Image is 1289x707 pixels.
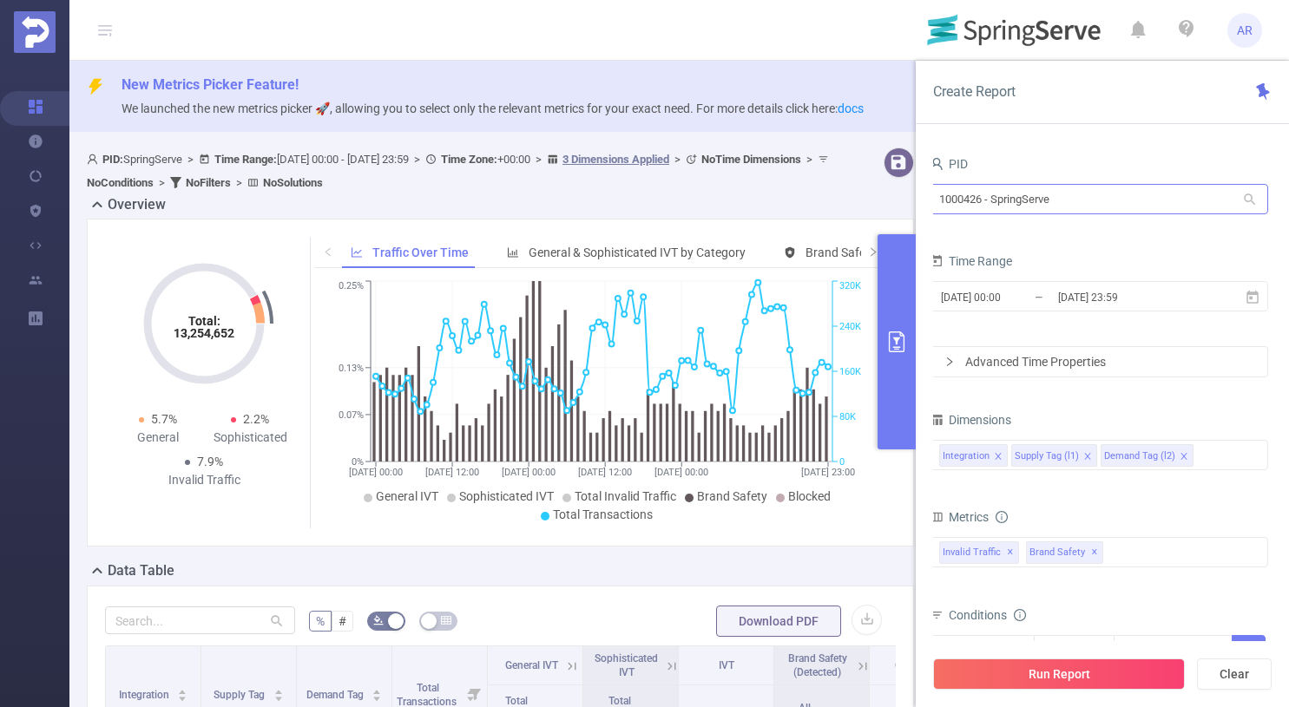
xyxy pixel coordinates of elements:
[151,412,177,426] span: 5.7%
[788,489,831,503] span: Blocked
[839,321,861,332] tspan: 240K
[231,176,247,189] span: >
[930,157,944,171] i: icon: user
[939,285,1080,309] input: Start date
[339,363,364,374] tspan: 0.13%
[441,615,451,625] i: icon: table
[669,153,686,166] span: >
[177,687,187,697] div: Sort
[505,659,558,671] span: General IVT
[839,456,845,468] tspan: 0
[87,78,104,95] i: icon: thunderbolt
[108,560,174,581] h2: Data Table
[930,157,968,171] span: PID
[339,281,364,292] tspan: 0.25%
[1015,445,1079,468] div: Supply Tag (l1)
[1237,13,1253,48] span: AR
[1026,541,1103,564] span: Brand Safety
[1104,445,1175,468] div: Demand Tag (l2)
[263,176,323,189] b: No Solutions
[273,694,283,699] i: icon: caret-down
[174,326,234,340] tspan: 13,254,652
[839,366,861,377] tspan: 160K
[102,153,123,166] b: PID:
[1091,542,1098,563] span: ✕
[306,689,366,701] span: Demand Tag
[459,489,554,503] span: Sophisticated IVT
[323,246,333,257] i: icon: left
[204,429,296,447] div: Sophisticated
[930,254,1012,268] span: Time Range
[839,411,856,422] tspan: 80K
[801,467,855,478] tspan: [DATE] 23:00
[788,652,847,678] span: Brand Safety (Detected)
[931,347,1267,376] div: icon: rightAdvanced Time Properties
[806,245,935,259] span: Brand Safety (Detected)
[939,636,1026,664] div: Demand Tag (l2)
[562,153,669,166] u: 3 Dimensions Applied
[214,153,277,166] b: Time Range:
[1011,444,1097,467] li: Supply Tag (l1)
[372,245,469,259] span: Traffic Over Time
[1007,542,1014,563] span: ✕
[178,687,187,692] i: icon: caret-up
[409,153,425,166] span: >
[372,687,382,697] div: Sort
[839,281,861,292] tspan: 320K
[654,467,708,478] tspan: [DATE] 00:00
[273,687,284,697] div: Sort
[507,246,519,259] i: icon: bar-chart
[119,689,172,701] span: Integration
[197,455,223,468] span: 7.9%
[112,429,204,447] div: General
[868,246,878,257] i: icon: right
[87,153,833,189] span: SpringServe [DATE] 00:00 - [DATE] 23:59 +00:00
[154,176,170,189] span: >
[719,659,734,671] span: IVT
[182,153,199,166] span: >
[575,489,676,503] span: Total Invalid Traffic
[933,658,1185,690] button: Run Report
[1014,609,1026,621] i: icon: info-circle
[895,659,940,671] span: Classified
[441,153,497,166] b: Time Zone:
[930,510,989,524] span: Metrics
[108,194,166,215] h2: Overview
[352,456,364,468] tspan: 0%
[122,76,299,93] span: New Metrics Picker Feature!
[372,694,382,699] i: icon: caret-down
[372,687,382,692] i: icon: caret-up
[996,511,1008,523] i: icon: info-circle
[578,467,632,478] tspan: [DATE] 12:00
[351,246,363,259] i: icon: line-chart
[530,153,547,166] span: >
[994,452,1003,462] i: icon: close
[716,606,841,637] button: Download PDF
[188,314,220,328] tspan: Total:
[838,101,864,115] a: docs
[701,153,801,166] b: No Time Dimensions
[14,11,56,53] img: Protected Media
[1101,444,1194,467] li: Demand Tag (l2)
[105,606,295,634] input: Search...
[930,413,1011,427] span: Dimensions
[178,694,187,699] i: icon: caret-down
[943,445,990,468] div: Integration
[939,444,1008,467] li: Integration
[339,614,346,628] span: #
[944,357,955,367] i: icon: right
[553,507,653,521] span: Total Transactions
[1232,635,1266,665] button: Add
[502,467,556,478] tspan: [DATE] 00:00
[595,652,658,678] span: Sophisticated IVT
[87,176,154,189] b: No Conditions
[339,409,364,421] tspan: 0.07%
[1043,636,1098,664] div: Contains
[273,687,283,692] i: icon: caret-up
[425,467,479,478] tspan: [DATE] 12:00
[158,471,250,489] div: Invalid Traffic
[373,615,384,625] i: icon: bg-colors
[1083,452,1092,462] i: icon: close
[697,489,767,503] span: Brand Safety
[349,467,403,478] tspan: [DATE] 00:00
